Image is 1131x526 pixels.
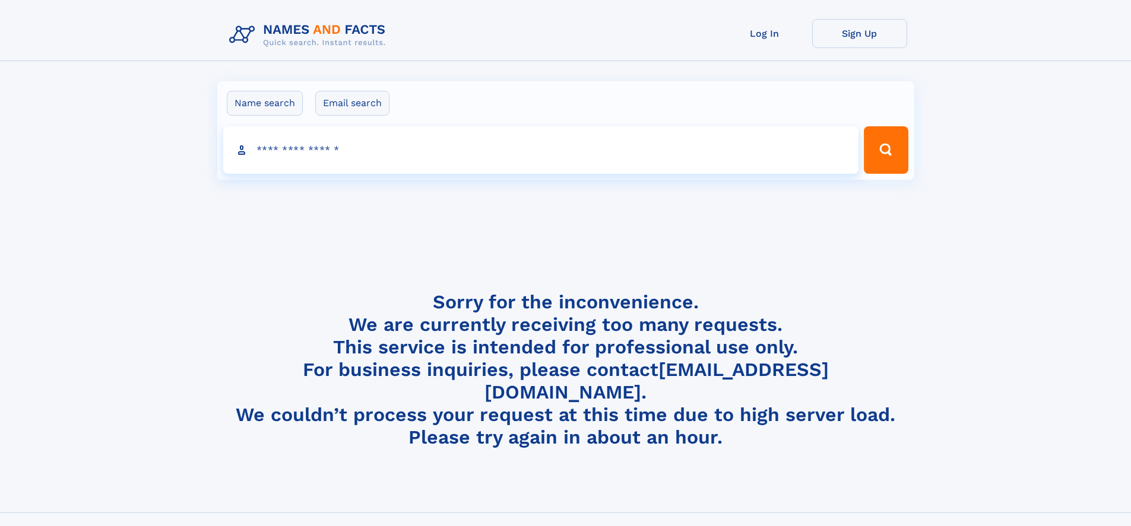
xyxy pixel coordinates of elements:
[224,19,395,51] img: Logo Names and Facts
[717,19,812,48] a: Log In
[864,126,908,174] button: Search Button
[484,358,829,403] a: [EMAIL_ADDRESS][DOMAIN_NAME]
[223,126,859,174] input: search input
[315,91,389,116] label: Email search
[224,291,907,449] h4: Sorry for the inconvenience. We are currently receiving too many requests. This service is intend...
[812,19,907,48] a: Sign Up
[227,91,303,116] label: Name search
